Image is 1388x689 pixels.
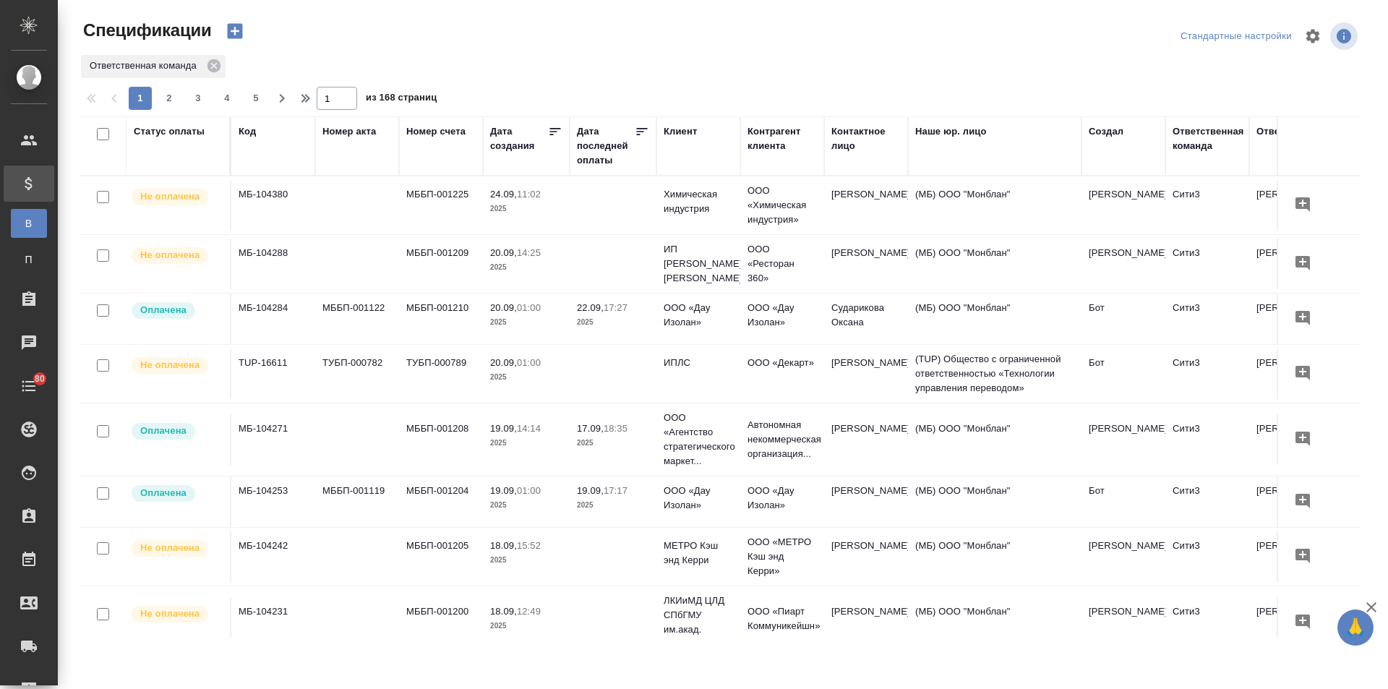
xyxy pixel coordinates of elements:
div: Создал [1089,124,1123,139]
td: Сити3 [1165,294,1249,344]
p: 17:27 [604,302,627,313]
td: [PERSON_NAME] [824,531,908,582]
p: Не оплачена [140,358,200,372]
p: 2025 [490,498,562,513]
td: (МБ) ООО "Монблан" [908,180,1081,231]
p: 2025 [490,315,562,330]
td: МБ-104253 [231,476,315,527]
td: МББП-001209 [399,239,483,289]
p: ИП [PERSON_NAME] [PERSON_NAME] [664,242,733,286]
td: МБ-104271 [231,414,315,465]
td: [PERSON_NAME] [1249,476,1333,527]
span: 2 [158,91,181,106]
p: 2025 [577,498,649,513]
span: из 168 страниц [366,89,437,110]
td: [PERSON_NAME] [1081,531,1165,582]
a: В [11,209,47,238]
td: [PERSON_NAME] [1249,348,1333,399]
div: Ответственная команда [1173,124,1244,153]
p: 18.09, [490,540,517,551]
p: 2025 [577,315,649,330]
span: Настроить таблицу [1295,19,1330,54]
button: 4 [215,87,239,110]
p: ООО «МЕТРО Кэш энд Керри» [747,535,817,578]
td: МБ-104242 [231,531,315,582]
span: 4 [215,91,239,106]
p: 14:25 [517,247,541,258]
p: Оплачена [140,424,187,438]
td: [PERSON_NAME] [1081,414,1165,465]
span: 5 [244,91,267,106]
td: (TUP) Общество с ограниченной ответственностью «Технологии управления переводом» [908,345,1081,403]
td: [PERSON_NAME] [824,348,908,399]
td: [PERSON_NAME] [1249,414,1333,465]
td: Сити3 [1165,597,1249,648]
td: (МБ) ООО "Монблан" [908,414,1081,465]
p: Не оплачена [140,248,200,262]
td: Бот [1081,476,1165,527]
div: Дата создания [490,124,548,153]
td: [PERSON_NAME] [1081,239,1165,289]
div: Дата последней оплаты [577,124,635,168]
td: МБ-104284 [231,294,315,344]
p: 17.09, [577,423,604,434]
button: Создать [218,19,252,43]
td: МББП-001210 [399,294,483,344]
p: Ответственная команда [90,59,202,73]
p: 2025 [490,260,562,275]
div: Номер счета [406,124,466,139]
td: МБ-104231 [231,597,315,648]
p: 20.09, [490,302,517,313]
td: [PERSON_NAME] [824,180,908,231]
td: ТУБП-000782 [315,348,399,399]
td: [PERSON_NAME] [1081,597,1165,648]
p: 24.09, [490,189,517,200]
p: 14:14 [517,423,541,434]
span: В [18,216,40,231]
div: Клиент [664,124,697,139]
td: Сити3 [1165,414,1249,465]
td: [PERSON_NAME] [1249,597,1333,648]
td: Бот [1081,348,1165,399]
p: ООО «Дау Изолан» [664,301,733,330]
p: ООО «Агентство стратегического маркет... [664,411,733,468]
p: 01:00 [517,357,541,368]
div: Ответственная команда [81,55,226,78]
p: Оплачена [140,486,187,500]
p: Не оплачена [140,607,200,621]
a: П [11,245,47,274]
td: [PERSON_NAME] [1249,531,1333,582]
p: 2025 [577,436,649,450]
p: ЛКИиМД ЦЛД СПбГМУ им.акад. [PERSON_NAME] [664,594,733,651]
p: 2025 [490,202,562,216]
p: 2025 [490,619,562,633]
p: МЕТРО Кэш энд Керри [664,539,733,568]
td: [PERSON_NAME] [824,239,908,289]
td: [PERSON_NAME] [824,476,908,527]
td: [PERSON_NAME] [1249,239,1333,289]
td: МББП-001119 [315,476,399,527]
td: МБ-104288 [231,239,315,289]
td: МББП-001225 [399,180,483,231]
button: 🙏 [1337,609,1374,646]
p: ООО «Декарт» [747,356,817,370]
td: TUP-16611 [231,348,315,399]
td: МББП-001205 [399,531,483,582]
td: (МБ) ООО "Монблан" [908,531,1081,582]
span: 80 [26,372,53,386]
p: 2025 [490,370,562,385]
button: 5 [244,87,267,110]
span: 🙏 [1343,612,1368,643]
p: ООО «Дау Изолан» [747,484,817,513]
p: 20.09, [490,247,517,258]
td: (МБ) ООО "Монблан" [908,476,1081,527]
p: 18:35 [604,423,627,434]
p: 19.09, [577,485,604,496]
a: 80 [4,368,54,404]
p: ООО «Ресторан 360» [747,242,817,286]
td: (МБ) ООО "Монблан" [908,597,1081,648]
td: [PERSON_NAME] [824,597,908,648]
td: Бот [1081,294,1165,344]
p: 15:52 [517,540,541,551]
p: 2025 [490,436,562,450]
